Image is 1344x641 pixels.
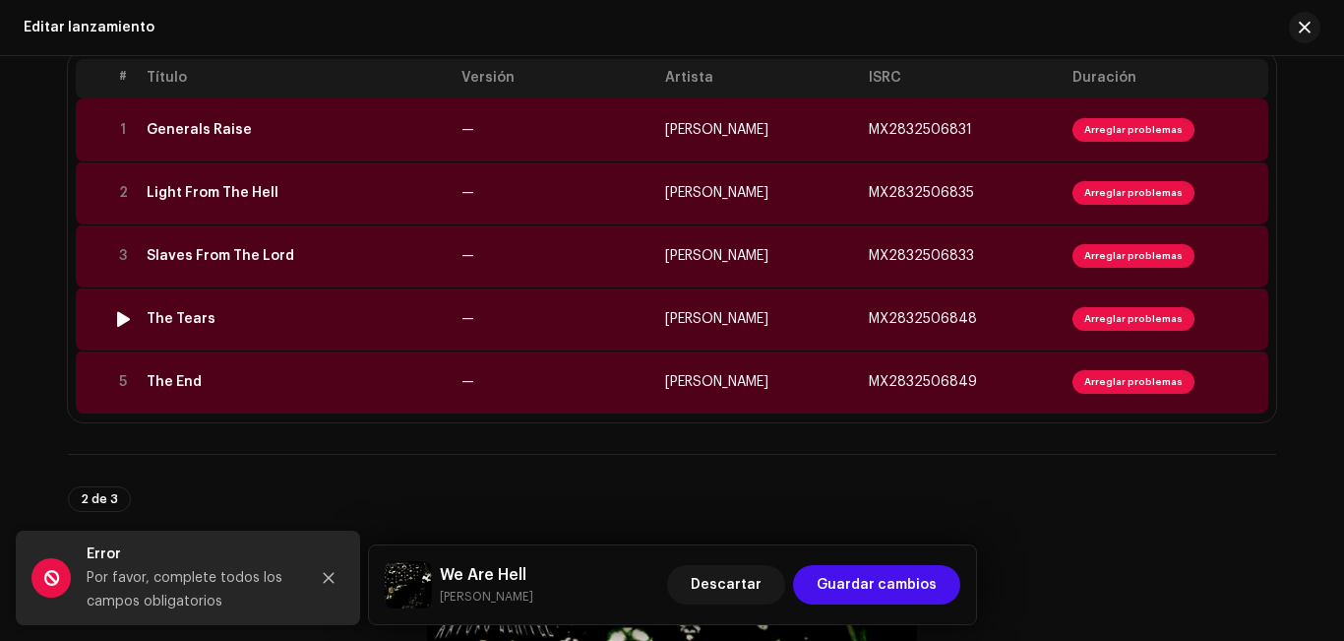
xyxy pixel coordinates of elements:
[1072,181,1194,205] span: Arreglar problemas
[665,186,768,200] span: Arturo Benitez
[440,563,533,587] h5: We Are Hell
[461,375,474,389] span: —
[1065,59,1268,98] th: Duración
[68,528,1276,559] h3: Cargar arte de la portada
[461,186,474,200] span: —
[87,543,293,566] div: Error
[87,566,293,613] div: Por favor, complete todos los campos obligatorios
[1072,118,1194,142] span: Arreglar problemas
[691,565,762,605] span: Descartar
[869,123,972,137] span: MX2832506831
[869,312,977,326] span: MX2832506848
[667,565,785,605] button: Descartar
[869,249,974,263] span: MX2832506833
[139,59,454,98] th: Título
[385,561,432,609] img: 7e7eb228-aebb-4a85-860d-93b469a96b94
[461,249,474,263] span: —
[869,375,977,389] span: MX2832506849
[1072,307,1194,331] span: Arreglar problemas
[440,587,533,607] small: We Are Hell
[817,565,937,605] span: Guardar cambios
[665,249,768,263] span: Arturo Benitez
[1072,244,1194,268] span: Arreglar problemas
[861,59,1065,98] th: ISRC
[309,558,348,598] button: Close
[793,565,960,605] button: Guardar cambios
[461,312,474,326] span: —
[461,123,474,137] span: —
[665,123,768,137] span: Arturo Benitez
[454,59,657,98] th: Versión
[657,59,861,98] th: Artista
[1072,370,1194,394] span: Arreglar problemas
[869,186,974,200] span: MX2832506835
[665,375,768,389] span: Arturo Benitez
[665,312,768,326] span: Arturo Benitez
